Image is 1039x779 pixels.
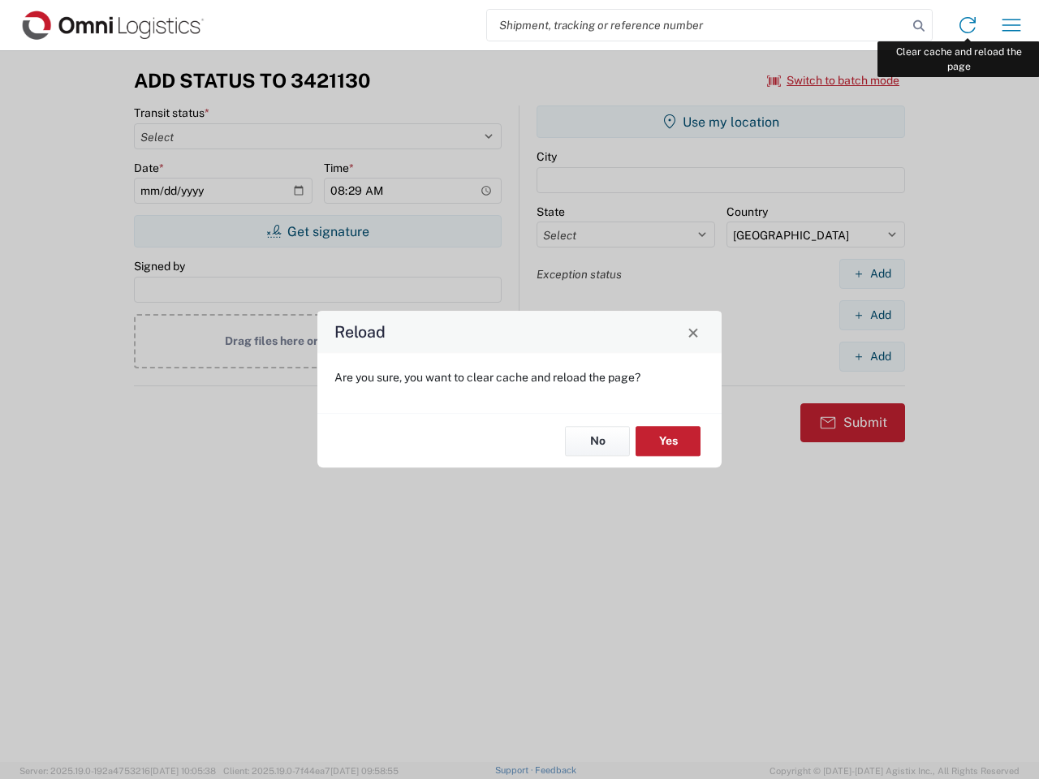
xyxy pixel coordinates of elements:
p: Are you sure, you want to clear cache and reload the page? [334,370,705,385]
button: Yes [636,426,701,456]
input: Shipment, tracking or reference number [487,10,908,41]
button: Close [682,321,705,343]
button: No [565,426,630,456]
h4: Reload [334,321,386,344]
